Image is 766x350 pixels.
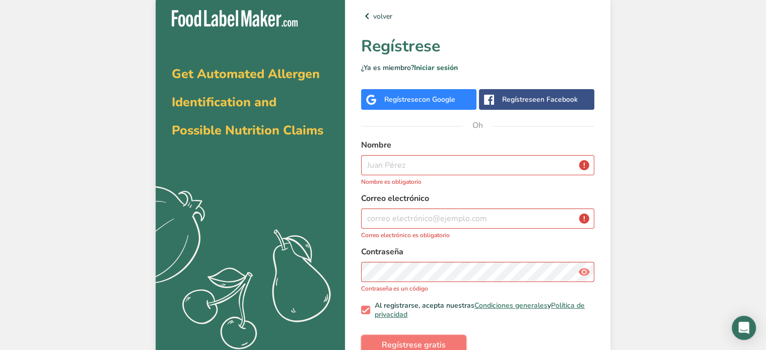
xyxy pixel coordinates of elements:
[414,63,458,73] a: Iniciar sesión
[361,155,594,175] input: Juan Pérez
[361,178,422,186] font: Nombre es obligatorio
[361,10,594,22] a: volver
[472,120,483,131] font: Oh
[375,301,474,310] font: Al registrarse, acepta nuestras
[547,301,551,310] font: y
[373,12,392,21] font: volver
[172,10,298,27] img: Fabricante de etiquetas para alimentos
[361,139,391,151] font: Nombre
[474,301,547,310] a: Condiciones generales
[361,285,428,293] font: Contraseña es un código
[375,301,585,319] a: Política de privacidad
[361,208,594,229] input: correo electrónico@ejemplo.com
[361,63,414,73] font: ¿Ya es miembro?
[172,65,323,139] span: Get Automated Allergen Identification and Possible Nutrition Claims
[361,35,440,57] font: Regístrese
[732,316,756,340] div: Abrir Intercom Messenger
[384,95,419,104] font: Regístrese
[536,95,578,104] font: en Facebook
[502,95,536,104] font: Regístrese
[419,95,455,104] font: con Google
[361,231,450,239] font: Correo electrónico es obligatorio
[361,246,403,257] font: Contraseña
[361,193,429,204] font: Correo electrónico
